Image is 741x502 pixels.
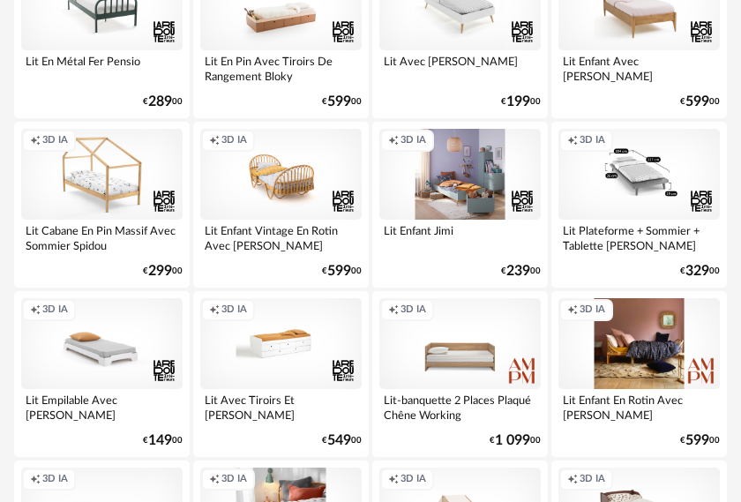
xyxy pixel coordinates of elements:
a: Creation icon 3D IA Lit Enfant Vintage En Rotin Avec [PERSON_NAME] €59900 [193,122,369,288]
div: € 00 [680,96,720,108]
div: € 00 [322,96,362,108]
div: € 00 [501,96,541,108]
span: 3D IA [221,303,247,317]
span: 3D IA [42,473,68,486]
a: Creation icon 3D IA Lit Enfant Jimi €23900 [372,122,548,288]
div: Lit En Pin Avec Tiroirs De Rangement Bloky [200,50,362,86]
span: 289 [148,96,172,108]
span: 3D IA [580,303,605,317]
div: Lit Avec Tiroirs Et [PERSON_NAME] [200,389,362,424]
span: 239 [506,266,530,277]
a: Creation icon 3D IA Lit Avec Tiroirs Et [PERSON_NAME] €54900 [193,291,369,457]
span: 3D IA [580,473,605,486]
div: Lit Enfant Jimi [379,220,541,255]
span: 3D IA [221,473,247,486]
div: Lit-banquette 2 Places Plaqué Chêne Working [379,389,541,424]
div: Lit Empilable Avec [PERSON_NAME] [21,389,183,424]
span: 1 099 [495,435,530,446]
a: Creation icon 3D IA Lit Enfant En Rotin Avec [PERSON_NAME] €59900 [551,291,727,457]
span: Creation icon [567,473,578,486]
span: 3D IA [400,473,426,486]
span: Creation icon [30,134,41,147]
span: Creation icon [209,473,220,486]
span: Creation icon [388,473,399,486]
span: 599 [685,96,709,108]
span: 3D IA [580,134,605,147]
div: € 00 [490,435,541,446]
span: 3D IA [400,134,426,147]
span: 3D IA [42,303,68,317]
span: Creation icon [30,473,41,486]
div: € 00 [143,266,183,277]
div: € 00 [680,266,720,277]
div: Lit Avec [PERSON_NAME] [379,50,541,86]
div: Lit Cabane En Pin Massif Avec Sommier Spidou [21,220,183,255]
span: Creation icon [388,303,399,317]
span: 599 [327,266,351,277]
span: 599 [685,435,709,446]
span: Creation icon [567,303,578,317]
span: Creation icon [567,134,578,147]
span: 549 [327,435,351,446]
div: Lit Enfant En Rotin Avec [PERSON_NAME] [558,389,720,424]
span: Creation icon [30,303,41,317]
div: Lit Plateforme + Sommier + Tablette [PERSON_NAME] [558,220,720,255]
span: 599 [327,96,351,108]
div: € 00 [322,435,362,446]
span: Creation icon [388,134,399,147]
div: € 00 [501,266,541,277]
span: 329 [685,266,709,277]
span: 149 [148,435,172,446]
span: 299 [148,266,172,277]
span: 3D IA [42,134,68,147]
span: 199 [506,96,530,108]
div: € 00 [143,96,183,108]
span: Creation icon [209,134,220,147]
span: Creation icon [209,303,220,317]
div: € 00 [680,435,720,446]
div: Lit Enfant Vintage En Rotin Avec [PERSON_NAME] [200,220,362,255]
a: Creation icon 3D IA Lit Empilable Avec [PERSON_NAME] €14900 [14,291,190,457]
a: Creation icon 3D IA Lit Plateforme + Sommier + Tablette [PERSON_NAME] €32900 [551,122,727,288]
span: 3D IA [221,134,247,147]
a: Creation icon 3D IA Lit-banquette 2 Places Plaqué Chêne Working €1 09900 [372,291,548,457]
div: Lit Enfant Avec [PERSON_NAME] [558,50,720,86]
div: € 00 [322,266,362,277]
div: € 00 [143,435,183,446]
div: Lit En Métal Fer Pensio [21,50,183,86]
a: Creation icon 3D IA Lit Cabane En Pin Massif Avec Sommier Spidou €29900 [14,122,190,288]
span: 3D IA [400,303,426,317]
